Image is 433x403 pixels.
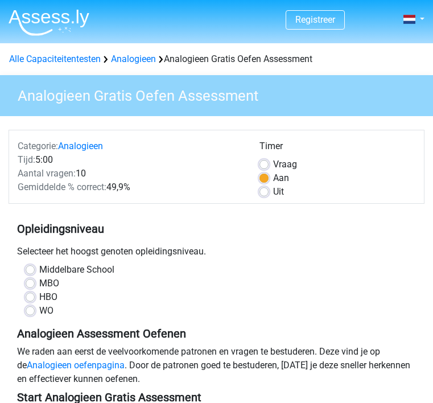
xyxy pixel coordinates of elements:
div: 49,9% [9,180,251,194]
div: Timer [259,139,415,158]
h5: Opleidingsniveau [17,217,416,240]
div: Analogieen Gratis Oefen Assessment [5,52,428,66]
label: HBO [39,290,57,304]
a: Registreer [295,14,335,25]
label: Aan [273,171,289,185]
a: Analogieen [111,54,156,64]
span: Categorie: [18,141,58,151]
img: Assessly [9,9,89,36]
div: 5:00 [9,153,251,167]
label: Vraag [273,158,297,171]
label: MBO [39,277,59,290]
span: Gemiddelde % correct: [18,182,106,192]
a: Analogieen [58,141,103,151]
a: Alle Capaciteitentesten [9,54,101,64]
div: We raden aan eerst de veelvoorkomende patronen en vragen te bestuderen. Deze vind je op de . Door... [9,345,424,390]
label: Middelbare School [39,263,114,277]
label: WO [39,304,53,318]
h5: Analogieen Assessment Oefenen [17,327,416,340]
a: Analogieen oefenpagina [27,360,125,371]
div: Selecteer het hoogst genoten opleidingsniveau. [9,245,424,263]
span: Tijd: [18,154,35,165]
span: Aantal vragen: [18,168,76,179]
div: 10 [9,167,251,180]
h3: Analogieen Gratis Oefen Assessment [13,83,424,105]
label: Uit [273,185,284,199]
